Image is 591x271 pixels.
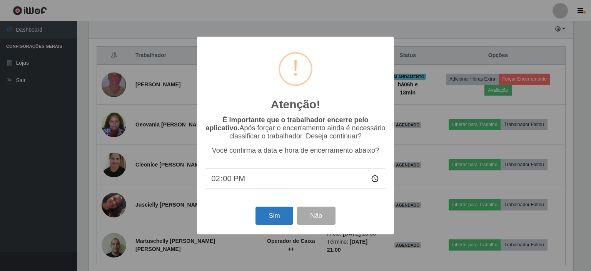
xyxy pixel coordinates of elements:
[255,207,293,225] button: Sim
[297,207,335,225] button: Não
[205,146,386,155] p: Você confirma a data e hora de encerramento abaixo?
[205,116,386,140] p: Após forçar o encerramento ainda é necessário classificar o trabalhador. Deseja continuar?
[205,116,368,132] b: É importante que o trabalhador encerre pelo aplicativo.
[271,98,320,111] h2: Atenção!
